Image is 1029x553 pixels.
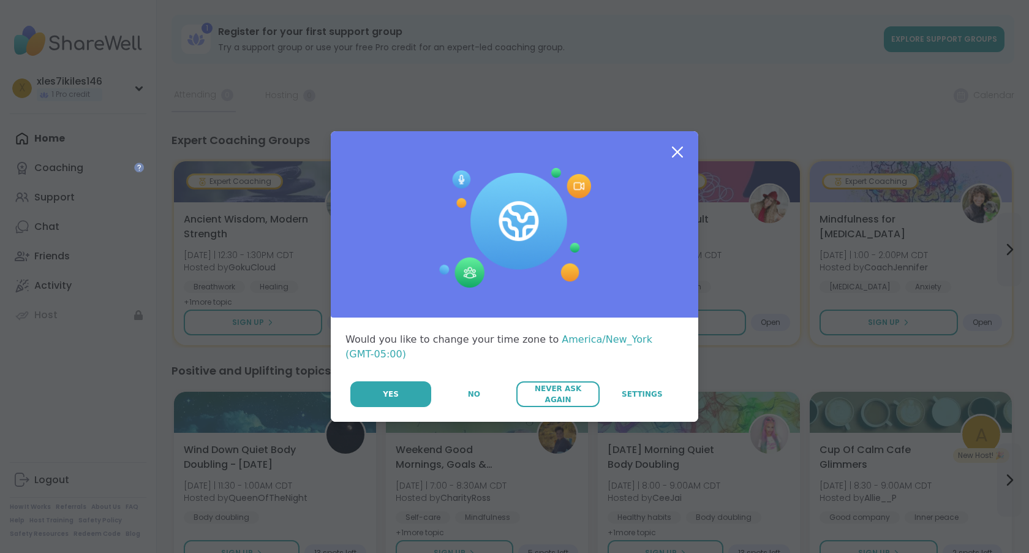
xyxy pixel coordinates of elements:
[134,162,144,172] iframe: Spotlight
[345,332,684,362] div: Would you like to change your time zone to
[432,381,515,407] button: No
[468,389,480,400] span: No
[383,389,399,400] span: Yes
[438,168,591,288] img: Session Experience
[622,389,663,400] span: Settings
[601,381,684,407] a: Settings
[345,334,652,360] span: America/New_York (GMT-05:00)
[350,381,431,407] button: Yes
[522,383,593,405] span: Never Ask Again
[516,381,599,407] button: Never Ask Again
